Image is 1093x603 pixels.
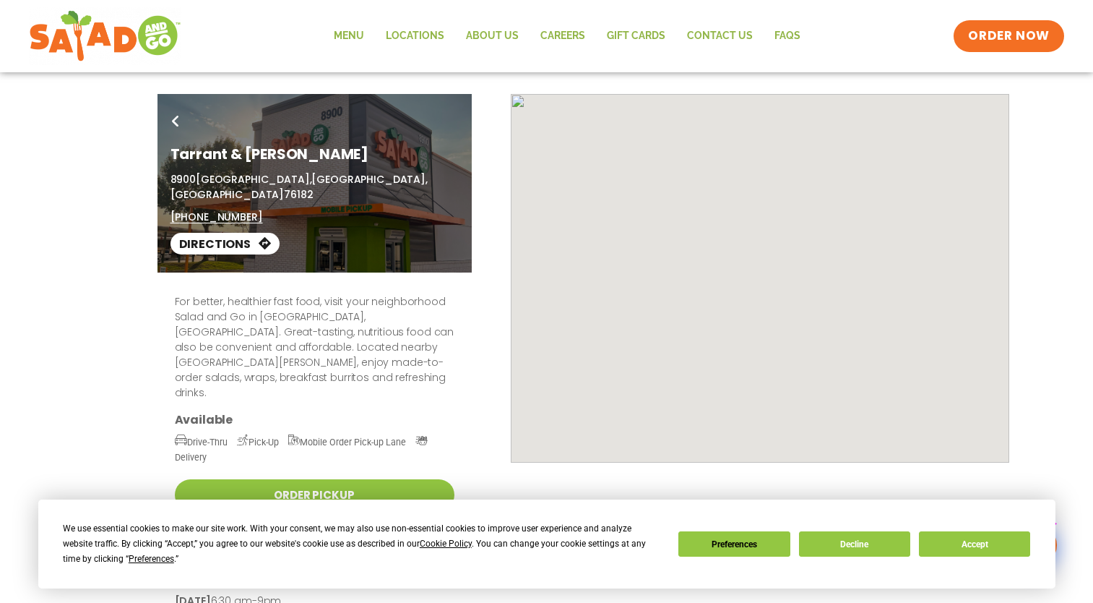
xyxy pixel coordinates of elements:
p: For better, healthier fast food, visit your neighborhood Salad and Go in [GEOGRAPHIC_DATA], [GEOG... [175,294,454,401]
span: 8900 [170,172,196,187]
a: Contact Us [676,20,764,53]
a: Directions [170,233,280,255]
div: We use essential cookies to make our site work. With your consent, we may also use non-essential ... [63,521,661,567]
span: [GEOGRAPHIC_DATA], [311,172,427,187]
a: About Us [455,20,530,53]
span: [GEOGRAPHIC_DATA], [196,172,311,187]
img: new-SAG-logo-768×292 [29,7,181,65]
a: Menu [323,20,375,53]
a: FAQs [764,20,811,53]
nav: Menu [323,20,811,53]
button: Preferences [678,531,790,557]
div: Cookie Consent Prompt [38,500,1055,589]
span: Preferences [129,554,174,564]
span: Pick-Up [237,437,279,448]
span: [GEOGRAPHIC_DATA] [170,187,285,202]
a: [PHONE_NUMBER] [170,210,263,225]
a: Careers [530,20,596,53]
span: Cookie Policy [420,539,472,549]
span: Mobile Order Pick-up Lane [288,437,407,448]
button: Decline [799,531,910,557]
a: ORDER NOW [954,20,1063,52]
h3: Available [175,412,454,427]
span: ORDER NOW [968,27,1049,45]
a: Order Pickup [175,479,454,510]
span: Drive-Thru [175,437,228,448]
span: 76182 [284,187,313,202]
button: Accept [919,531,1030,557]
h1: Tarrant & [PERSON_NAME] [170,143,459,165]
a: Locations [375,20,455,53]
a: GIFT CARDS [596,20,676,53]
